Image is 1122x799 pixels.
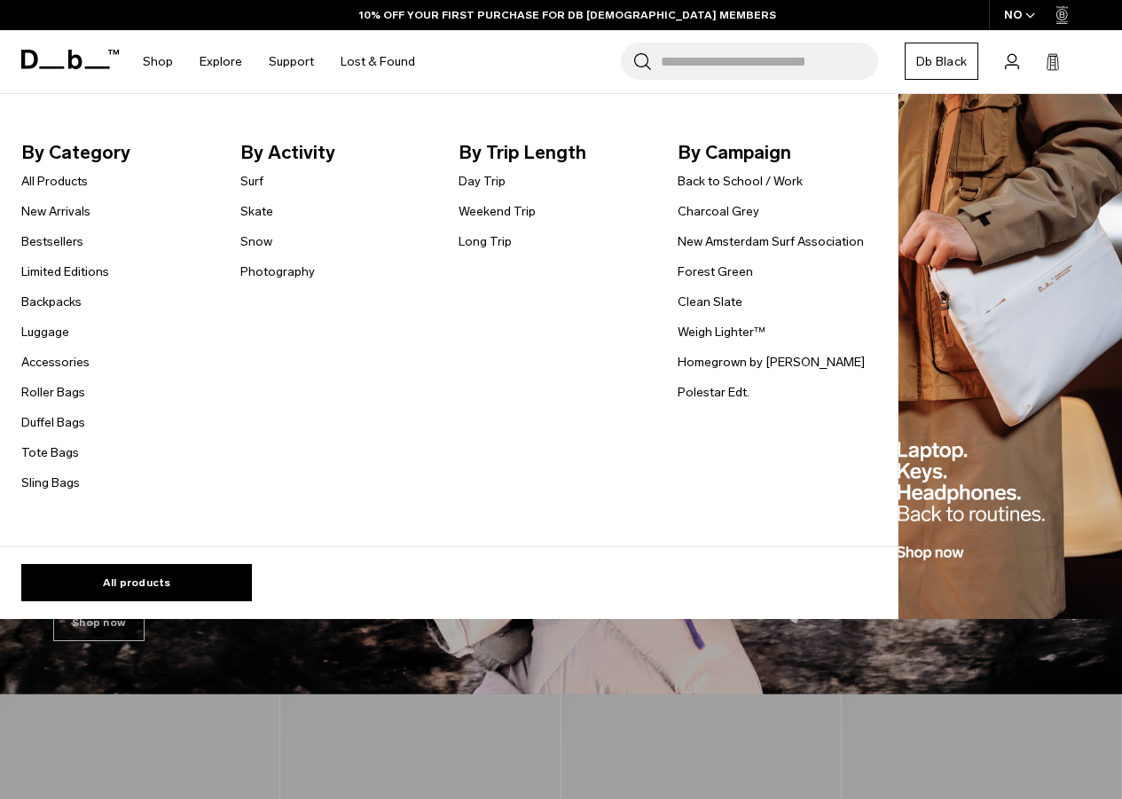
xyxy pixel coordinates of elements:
[21,202,90,221] a: New Arrivals
[678,383,749,402] a: Polestar Edt.
[240,262,315,281] a: Photography
[21,383,85,402] a: Roller Bags
[678,262,753,281] a: Forest Green
[143,30,173,93] a: Shop
[240,202,273,221] a: Skate
[21,232,83,251] a: Bestsellers
[21,172,88,191] a: All Products
[341,30,415,93] a: Lost & Found
[678,323,765,341] a: Weigh Lighter™
[459,138,649,167] span: By Trip Length
[678,232,864,251] a: New Amsterdam Surf Association
[678,293,742,311] a: Clean Slate
[240,138,431,167] span: By Activity
[240,172,263,191] a: Surf
[678,172,803,191] a: Back to School / Work
[21,323,69,341] a: Luggage
[269,30,314,93] a: Support
[678,202,759,221] a: Charcoal Grey
[898,94,1122,620] img: Db
[21,474,80,492] a: Sling Bags
[678,353,865,372] a: Homegrown by [PERSON_NAME]
[21,138,212,167] span: By Category
[459,232,512,251] a: Long Trip
[459,172,506,191] a: Day Trip
[240,232,272,251] a: Snow
[21,413,85,432] a: Duffel Bags
[21,353,90,372] a: Accessories
[200,30,242,93] a: Explore
[21,564,252,601] a: All products
[21,443,79,462] a: Tote Bags
[905,43,978,80] a: Db Black
[21,262,109,281] a: Limited Editions
[21,293,82,311] a: Backpacks
[359,7,776,23] a: 10% OFF YOUR FIRST PURCHASE FOR DB [DEMOGRAPHIC_DATA] MEMBERS
[129,30,428,93] nav: Main Navigation
[678,138,868,167] span: By Campaign
[459,202,536,221] a: Weekend Trip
